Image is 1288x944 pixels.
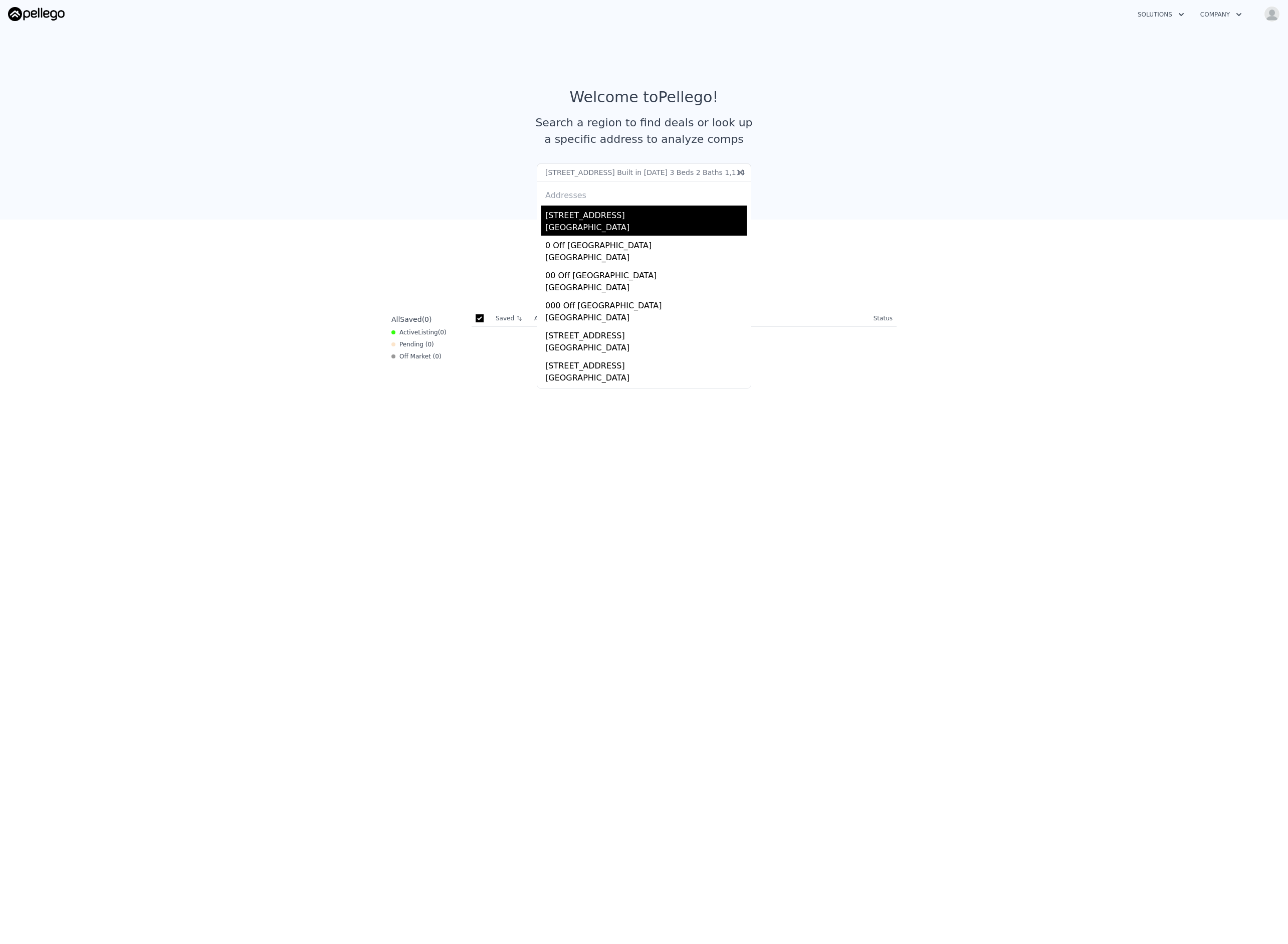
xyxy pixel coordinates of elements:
th: Status [870,310,897,327]
div: [GEOGRAPHIC_DATA] [545,312,747,326]
div: [STREET_ADDRESS] [545,356,747,372]
div: 0 Off [GEOGRAPHIC_DATA] [545,236,747,252]
div: Search a region to find deals or look up a specific address to analyze comps [532,114,756,147]
img: avatar [1264,6,1280,22]
input: Search an address or region... [537,163,751,181]
div: [GEOGRAPHIC_DATA] [545,282,747,296]
div: Off Market ( 0 ) [391,352,442,360]
div: [STREET_ADDRESS] [545,206,747,222]
div: [GEOGRAPHIC_DATA] [545,222,747,236]
div: 0 Off [PERSON_NAME] Street Sf [545,386,747,402]
div: Save properties to see them here [387,278,901,294]
div: Welcome to Pellego ! [570,88,719,106]
img: Pellego [8,7,65,21]
div: 00 Off [GEOGRAPHIC_DATA] [545,266,747,282]
div: [GEOGRAPHIC_DATA] [545,342,747,356]
button: Company [1192,6,1250,24]
div: 000 Off [GEOGRAPHIC_DATA] [545,296,747,312]
div: Pending ( 0 ) [391,340,434,348]
div: All ( 0 ) [391,314,432,324]
span: Active ( 0 ) [399,328,447,336]
div: [GEOGRAPHIC_DATA] [545,252,747,266]
div: [STREET_ADDRESS] [545,326,747,342]
span: Saved [400,315,421,323]
th: Address [530,310,870,327]
span: Listing [418,329,438,336]
th: Saved [492,310,530,326]
button: Solutions [1130,6,1192,24]
div: Saved Properties [387,252,901,270]
div: [GEOGRAPHIC_DATA] [545,372,747,386]
div: Addresses [541,181,747,206]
